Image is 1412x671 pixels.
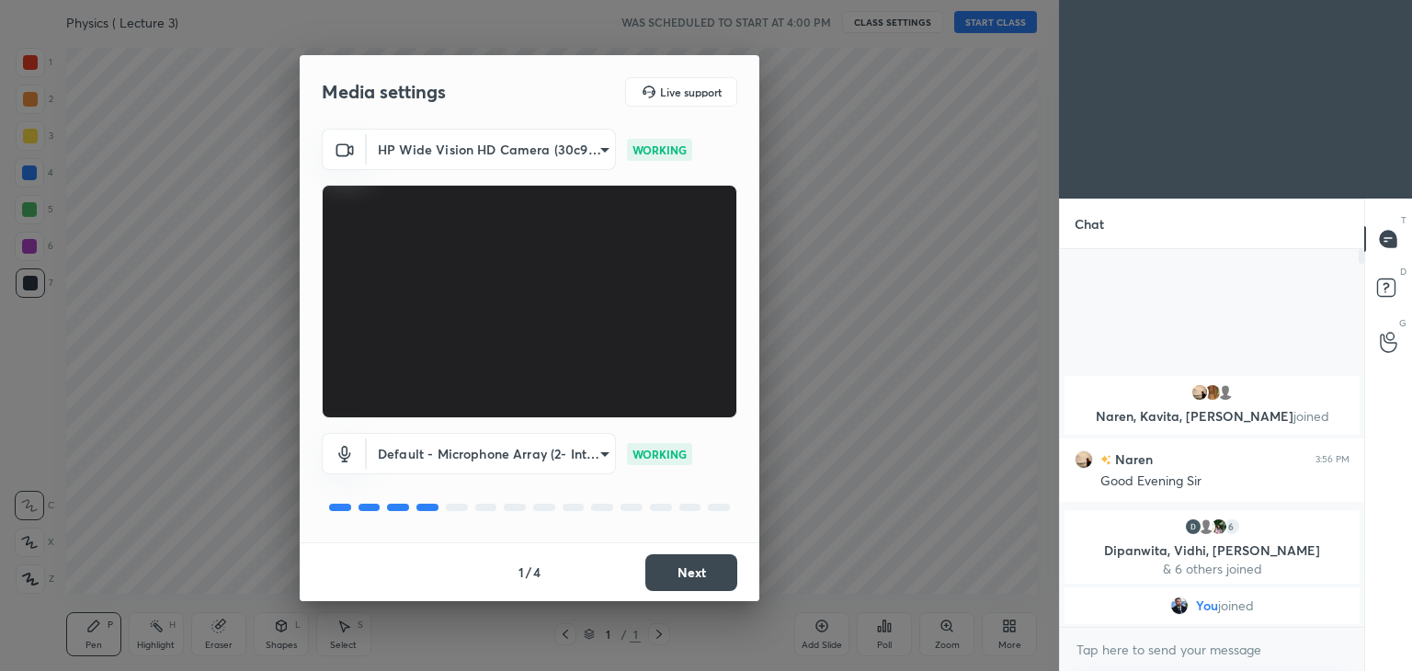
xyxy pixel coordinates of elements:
img: default.png [1197,517,1215,536]
h4: / [526,563,531,582]
img: 3 [1184,517,1202,536]
h4: 4 [533,563,541,582]
img: 55cc057f9f2a47779b5ce920f05d0ef9.jpg [1203,383,1222,402]
img: cb5e8b54239f41d58777b428674fb18d.jpg [1170,597,1189,615]
img: default.png [1216,383,1235,402]
p: WORKING [632,142,687,158]
h4: 1 [518,563,524,582]
button: Next [645,554,737,591]
p: Dipanwita, Vidhi, [PERSON_NAME] [1076,543,1349,558]
p: G [1399,316,1406,330]
span: joined [1218,598,1254,613]
span: You [1196,598,1218,613]
h6: Naren [1111,449,1153,469]
div: grid [1060,372,1364,628]
h2: Media settings [322,80,446,104]
p: T [1401,213,1406,227]
div: 6 [1223,517,1241,536]
img: b7d349f71d3744cf8e9ff3ed01643968.jpg [1190,383,1209,402]
img: no-rating-badge.077c3623.svg [1100,455,1111,465]
p: WORKING [632,446,687,462]
p: & 6 others joined [1076,562,1349,576]
p: D [1400,265,1406,279]
div: Good Evening Sir [1100,472,1349,491]
div: 3:56 PM [1315,454,1349,465]
h5: Live support [660,86,722,97]
p: Naren, Kavita, [PERSON_NAME] [1076,409,1349,424]
img: 18e50eac10414081a7218d06060551b2.jpg [1210,517,1228,536]
img: b7d349f71d3744cf8e9ff3ed01643968.jpg [1075,450,1093,469]
div: HP Wide Vision HD Camera (30c9:0069) [367,433,616,474]
p: Chat [1060,199,1119,248]
div: HP Wide Vision HD Camera (30c9:0069) [367,129,616,170]
span: joined [1293,407,1329,425]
